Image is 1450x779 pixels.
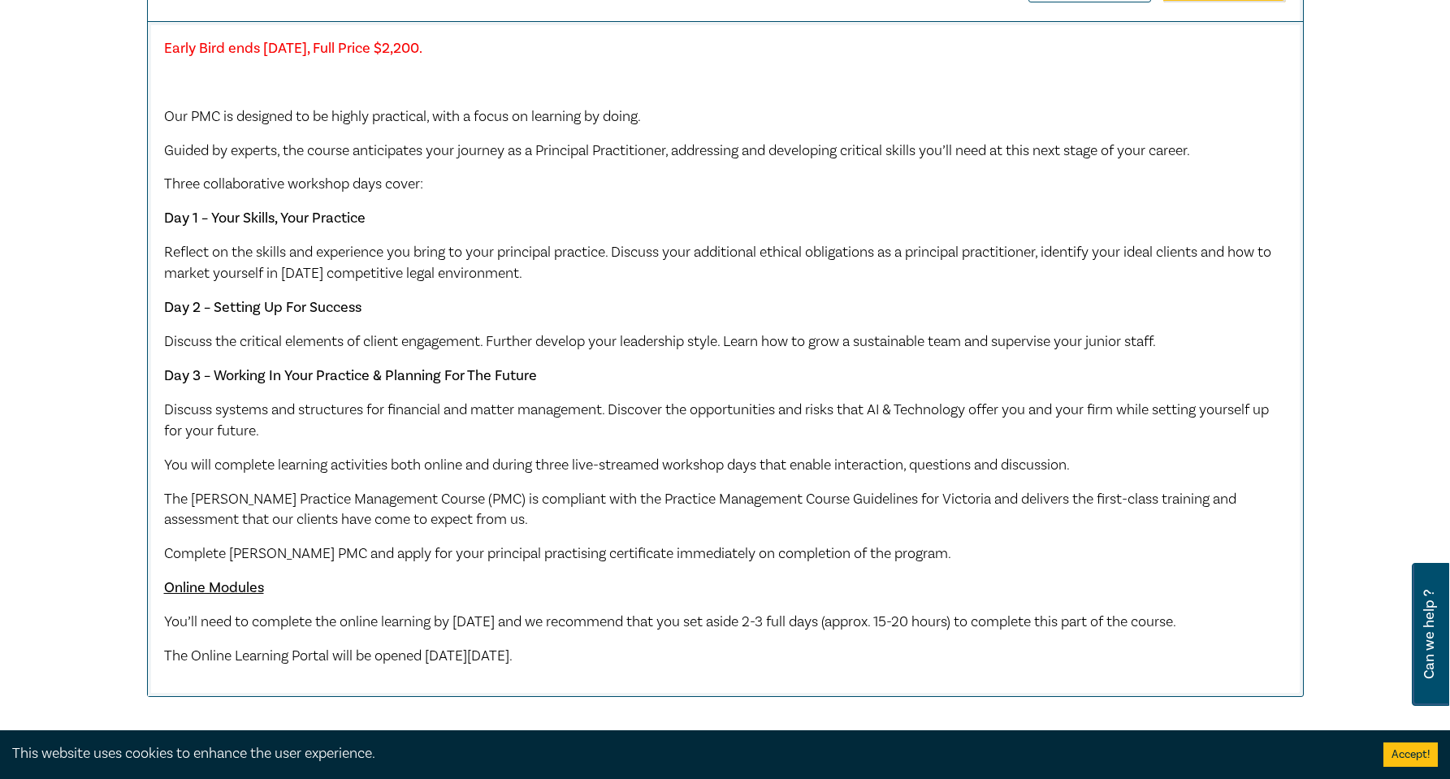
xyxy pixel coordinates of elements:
[164,141,1190,160] span: Guided by experts, the course anticipates your journey as a Principal Practitioner, addressing an...
[164,490,1236,530] span: The [PERSON_NAME] Practice Management Course (PMC) is compliant with the Practice Management Cour...
[164,612,1176,631] span: You’ll need to complete the online learning by [DATE] and we recommend that you set aside 2-3 ful...
[164,332,1156,351] span: Discuss the critical elements of client engagement. Further develop your leadership style. Learn ...
[164,400,1269,440] span: Discuss systems and structures for financial and matter management. Discover the opportunities an...
[12,743,1359,764] div: This website uses cookies to enhance the user experience.
[164,209,366,227] strong: Day 1 – Your Skills, Your Practice
[164,243,1271,283] span: Reflect on the skills and experience you bring to your principal practice. Discuss your additiona...
[164,39,422,58] strong: Early Bird ends [DATE], Full Price $2,200.
[164,647,513,665] span: The Online Learning Portal will be opened [DATE][DATE].
[1383,742,1438,767] button: Accept cookies
[164,298,361,317] strong: Day 2 – Setting Up For Success
[164,107,641,126] span: Our PMC is designed to be highly practical, with a focus on learning by doing.
[164,544,951,563] span: Complete [PERSON_NAME] PMC and apply for your principal practising certificate immediately on com...
[164,175,423,193] span: Three collaborative workshop days cover:
[1422,573,1437,696] span: Can we help ?
[164,456,1070,474] span: You will complete learning activities both online and during three live-streamed workshop days th...
[164,578,264,597] u: Online Modules
[164,366,537,385] strong: Day 3 – Working In Your Practice & Planning For The Future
